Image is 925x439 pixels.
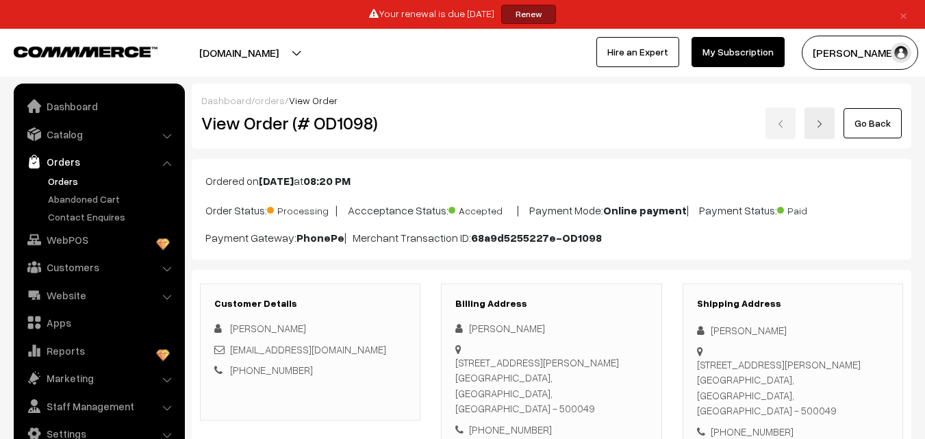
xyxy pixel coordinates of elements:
[17,310,180,335] a: Apps
[692,37,785,67] a: My Subscription
[289,95,338,106] span: View Order
[17,94,180,118] a: Dashboard
[448,200,517,218] span: Accepted
[230,364,313,376] a: [PHONE_NUMBER]
[267,200,335,218] span: Processing
[815,120,824,128] img: right-arrow.png
[697,323,889,338] div: [PERSON_NAME]
[296,231,344,244] b: PhonePe
[455,355,647,416] div: [STREET_ADDRESS][PERSON_NAME] [GEOGRAPHIC_DATA], [GEOGRAPHIC_DATA], [GEOGRAPHIC_DATA] - 500049
[259,174,294,188] b: [DATE]
[455,298,647,310] h3: Billing Address
[455,422,647,438] div: [PHONE_NUMBER]
[603,203,687,217] b: Online payment
[201,112,421,134] h2: View Order (# OD1098)
[303,174,351,188] b: 08:20 PM
[230,343,386,355] a: [EMAIL_ADDRESS][DOMAIN_NAME]
[45,174,180,188] a: Orders
[5,5,920,24] div: Your renewal is due [DATE]
[255,95,285,106] a: orders
[17,227,180,252] a: WebPOS
[205,229,898,246] p: Payment Gateway: | Merchant Transaction ID:
[697,357,889,418] div: [STREET_ADDRESS][PERSON_NAME] [GEOGRAPHIC_DATA], [GEOGRAPHIC_DATA], [GEOGRAPHIC_DATA] - 500049
[14,47,157,57] img: COMMMERCE
[17,149,180,174] a: Orders
[17,394,180,418] a: Staff Management
[596,37,679,67] a: Hire an Expert
[201,95,251,106] a: Dashboard
[201,93,902,108] div: / /
[14,42,134,59] a: COMMMERCE
[471,231,602,244] b: 68a9d5255227e-OD1098
[894,6,913,23] a: ×
[17,122,180,147] a: Catalog
[17,255,180,279] a: Customers
[501,5,556,24] a: Renew
[697,298,889,310] h3: Shipping Address
[45,210,180,224] a: Contact Enquires
[455,321,647,336] div: [PERSON_NAME]
[802,36,918,70] button: [PERSON_NAME]
[17,283,180,308] a: Website
[45,192,180,206] a: Abandoned Cart
[844,108,902,138] a: Go Back
[230,322,306,334] span: [PERSON_NAME]
[205,200,898,218] p: Order Status: | Accceptance Status: | Payment Mode: | Payment Status:
[17,338,180,363] a: Reports
[205,173,898,189] p: Ordered on at
[17,366,180,390] a: Marketing
[777,200,846,218] span: Paid
[891,42,911,63] img: user
[214,298,406,310] h3: Customer Details
[151,36,327,70] button: [DOMAIN_NAME]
